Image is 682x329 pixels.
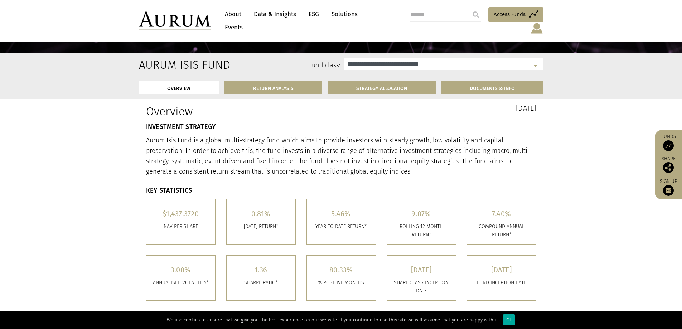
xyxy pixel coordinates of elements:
[312,266,370,274] h5: 80.33%
[232,279,290,287] p: SHARPE RATIO*
[392,210,450,217] h5: 9.07%
[392,223,450,239] p: ROLLING 12 MONTH RETURN*
[224,81,322,94] a: RETURN ANALYSIS
[146,187,192,194] strong: KEY STATISTICS
[469,8,483,22] input: Submit
[473,223,531,239] p: COMPOUND ANNUAL RETURN*
[658,156,678,173] div: Share
[152,223,210,231] p: Nav per share
[473,266,531,274] h5: [DATE]
[473,279,531,287] p: FUND INCEPTION DATE
[530,22,543,34] img: account-icon.svg
[392,279,450,295] p: SHARE CLASS INCEPTION DATE
[232,210,290,217] h5: 0.81%
[146,123,216,131] strong: INVESTMENT STRATEGY
[312,279,370,287] p: % POSITIVE MONTHS
[658,134,678,151] a: Funds
[663,185,674,196] img: Sign up to our newsletter
[441,81,543,94] a: DOCUMENTS & INFO
[503,314,515,325] div: Ok
[663,140,674,151] img: Access Funds
[305,8,323,21] a: ESG
[152,266,210,274] h5: 3.00%
[663,162,674,173] img: Share this post
[658,178,678,196] a: Sign up
[232,266,290,274] h5: 1.36
[152,279,210,287] p: ANNUALISED VOLATILITY*
[494,10,526,19] span: Access Funds
[146,105,336,118] h1: Overview
[146,135,536,176] p: Aurum Isis Fund is a global multi-strategy fund which aims to provide investors with steady growt...
[392,266,450,274] h5: [DATE]
[328,81,436,94] a: STRATEGY ALLOCATION
[139,58,197,72] h2: Aurum Isis Fund
[232,223,290,231] p: [DATE] RETURN*
[328,8,361,21] a: Solutions
[139,11,211,30] img: Aurum
[312,223,370,231] p: YEAR TO DATE RETURN*
[488,7,543,22] a: Access Funds
[152,210,210,217] h5: $1,437.3720
[250,8,300,21] a: Data & Insights
[221,8,245,21] a: About
[347,105,536,112] h3: [DATE]
[208,61,341,70] label: Fund class:
[221,21,243,34] a: Events
[473,210,531,217] h5: 7.40%
[312,210,370,217] h5: 5.46%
